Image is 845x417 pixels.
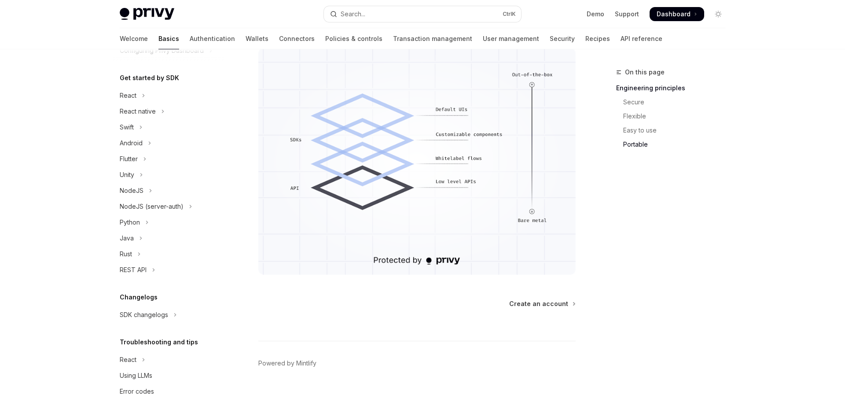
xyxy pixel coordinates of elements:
div: Android [120,138,143,148]
a: Authentication [190,28,235,49]
a: Welcome [120,28,148,49]
span: Create an account [509,299,568,308]
div: Flutter [120,154,138,164]
span: Ctrl K [503,11,516,18]
a: Support [615,10,639,18]
button: Toggle SDK changelogs section [113,307,225,323]
span: On this page [625,67,665,77]
button: Toggle React section [113,88,225,103]
a: API reference [621,28,662,49]
a: Demo [587,10,604,18]
img: light logo [120,8,174,20]
a: Dashboard [650,7,704,21]
div: Java [120,233,134,244]
button: Toggle Unity section [113,167,225,183]
div: React [120,354,136,365]
a: Policies & controls [325,28,382,49]
div: React [120,90,136,101]
button: Toggle React native section [113,103,225,119]
a: Error codes [113,384,225,399]
a: Using LLMs [113,368,225,384]
button: Toggle Java section [113,230,225,246]
button: Toggle Swift section [113,119,225,135]
a: Connectors [279,28,315,49]
div: Using LLMs [120,370,152,381]
a: Engineering principles [616,81,732,95]
div: Rust [120,249,132,259]
button: Toggle dark mode [711,7,725,21]
div: React native [120,106,156,117]
h5: Troubleshooting and tips [120,337,198,347]
div: Error codes [120,386,154,397]
div: NodeJS [120,185,143,196]
a: Flexible [616,109,732,123]
div: Search... [341,9,365,19]
a: Basics [158,28,179,49]
button: Toggle React section [113,352,225,368]
div: SDK changelogs [120,310,168,320]
a: Recipes [585,28,610,49]
div: Unity [120,170,134,180]
a: User management [483,28,539,49]
h5: Changelogs [120,292,158,303]
h5: Get started by SDK [120,73,179,83]
button: Toggle Android section [113,135,225,151]
a: Secure [616,95,732,109]
button: Toggle NodeJS section [113,183,225,199]
button: Toggle REST API section [113,262,225,278]
a: Transaction management [393,28,472,49]
span: Dashboard [657,10,691,18]
img: images/Customization.png [258,48,576,275]
a: Security [550,28,575,49]
div: REST API [120,265,147,275]
button: Toggle NodeJS (server-auth) section [113,199,225,214]
a: Create an account [509,299,575,308]
div: Swift [120,122,134,133]
div: NodeJS (server-auth) [120,201,184,212]
div: Python [120,217,140,228]
button: Toggle Flutter section [113,151,225,167]
a: Easy to use [616,123,732,137]
a: Wallets [246,28,268,49]
a: Powered by Mintlify [258,359,316,368]
button: Open search [324,6,521,22]
button: Toggle Rust section [113,246,225,262]
a: Portable [616,137,732,151]
button: Toggle Python section [113,214,225,230]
